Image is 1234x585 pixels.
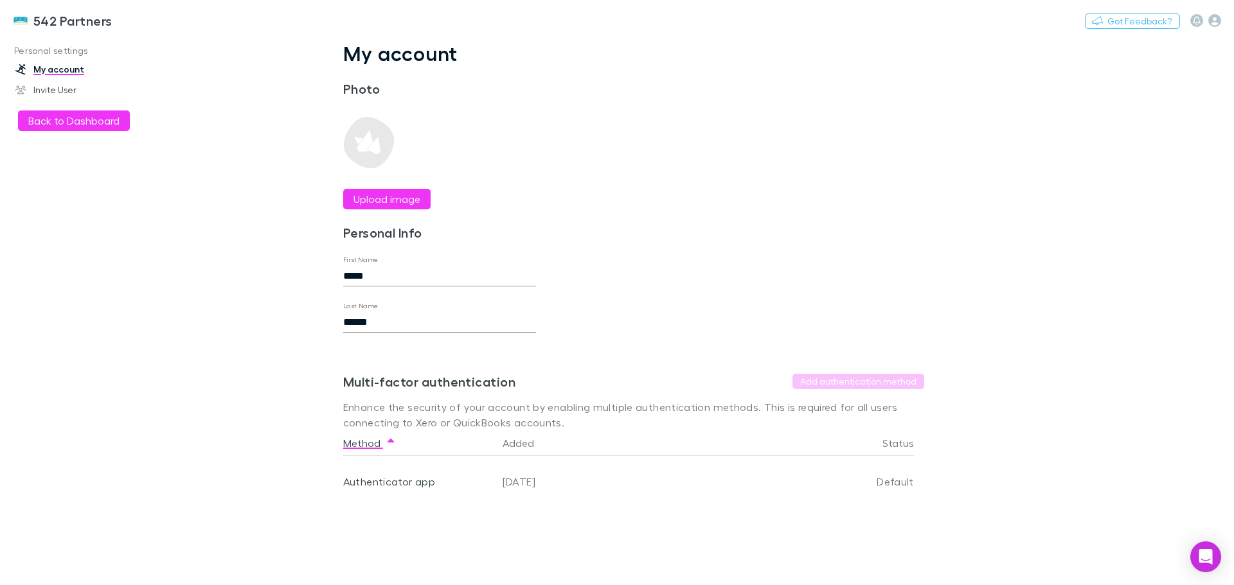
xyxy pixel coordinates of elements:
[343,225,536,240] h3: Personal Info
[343,189,431,209] button: Upload image
[343,41,924,65] h1: My account
[343,117,395,168] img: Preview
[18,110,130,131] button: Back to Dashboard
[3,43,174,59] p: Personal settings
[792,374,924,389] button: Add authentication method
[343,374,515,389] h3: Multi-factor authentication
[353,191,420,207] label: Upload image
[343,399,924,430] p: Enhance the security of your account by enabling multiple authentication methods. This is require...
[503,430,550,456] button: Added
[1190,541,1221,572] div: Open Intercom Messenger
[343,301,379,311] label: Last Name
[3,80,174,100] a: Invite User
[13,13,28,28] img: 542 Partners's Logo
[497,456,798,507] div: [DATE]
[1085,13,1180,29] button: Got Feedback?
[882,430,929,456] button: Status
[5,5,120,36] a: 542 Partners
[343,255,379,265] label: First Name
[343,456,492,507] div: Authenticator app
[798,456,914,507] div: Default
[3,59,174,80] a: My account
[343,81,536,96] h3: Photo
[33,13,112,28] h3: 542 Partners
[343,430,396,456] button: Method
